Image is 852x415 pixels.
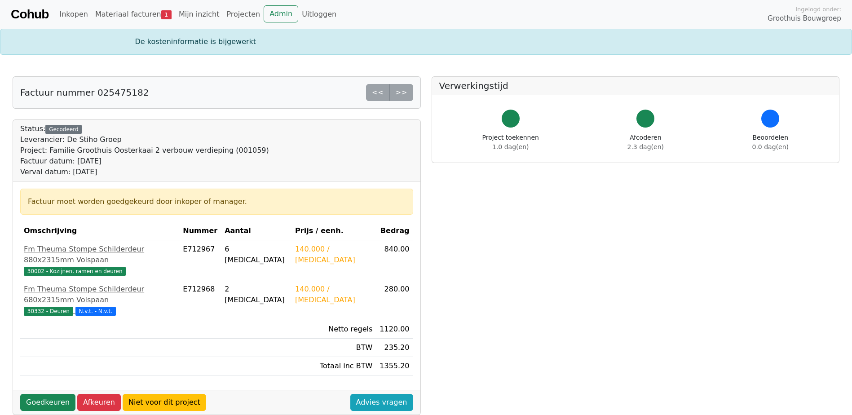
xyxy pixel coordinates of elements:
th: Prijs / eenh. [291,222,376,240]
td: Totaal inc BTW [291,357,376,375]
td: 235.20 [376,339,413,357]
td: E712968 [179,280,221,320]
td: 1355.20 [376,357,413,375]
th: Omschrijving [20,222,179,240]
div: Status: [20,124,269,177]
h5: Factuur nummer 025475182 [20,87,149,98]
a: Uitloggen [298,5,340,23]
div: Fm Theuma Stompe Schilderdeur 880x2315mm Volspaan [24,244,176,265]
th: Bedrag [376,222,413,240]
div: 2 [MEDICAL_DATA] [225,284,288,305]
div: Verval datum: [DATE] [20,167,269,177]
td: E712967 [179,240,221,280]
div: Factuur moet worden goedgekeurd door inkoper of manager. [28,196,406,207]
div: 6 [MEDICAL_DATA] [225,244,288,265]
a: Mijn inzicht [175,5,223,23]
td: Netto regels [291,320,376,339]
a: Fm Theuma Stompe Schilderdeur 680x2315mm Volspaan30332 - Deuren N.v.t. - N.v.t. [24,284,176,316]
div: 140.000 / [MEDICAL_DATA] [295,284,372,305]
div: 140.000 / [MEDICAL_DATA] [295,244,372,265]
span: 30332 - Deuren [24,307,73,316]
div: Afcoderen [627,133,664,152]
a: Materiaal facturen1 [92,5,175,23]
div: Beoordelen [752,133,789,152]
span: 2.3 dag(en) [627,143,664,150]
a: Afkeuren [77,394,121,411]
a: Cohub [11,4,49,25]
div: Project: Familie Groothuis Oosterkaai 2 verbouw verdieping (001059) [20,145,269,156]
a: Projecten [223,5,264,23]
th: Aantal [221,222,291,240]
span: Groothuis Bouwgroep [768,13,841,24]
span: N.v.t. - N.v.t. [75,307,116,316]
td: BTW [291,339,376,357]
a: Goedkeuren [20,394,75,411]
div: Project toekennen [482,133,539,152]
a: Admin [264,5,298,22]
a: Niet voor dit project [123,394,206,411]
span: Ingelogd onder: [795,5,841,13]
span: 1 [161,10,172,19]
div: De kosteninformatie is bijgewerkt [130,36,723,47]
a: Fm Theuma Stompe Schilderdeur 880x2315mm Volspaan30002 - Kozijnen, ramen en deuren [24,244,176,276]
div: Leverancier: De Stiho Groep [20,134,269,145]
td: 840.00 [376,240,413,280]
span: 1.0 dag(en) [492,143,529,150]
span: 0.0 dag(en) [752,143,789,150]
td: 1120.00 [376,320,413,339]
div: Fm Theuma Stompe Schilderdeur 680x2315mm Volspaan [24,284,176,305]
div: Factuur datum: [DATE] [20,156,269,167]
a: Advies vragen [350,394,413,411]
td: 280.00 [376,280,413,320]
h5: Verwerkingstijd [439,80,832,91]
div: Gecodeerd [45,125,82,134]
span: 30002 - Kozijnen, ramen en deuren [24,267,126,276]
a: Inkopen [56,5,91,23]
th: Nummer [179,222,221,240]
